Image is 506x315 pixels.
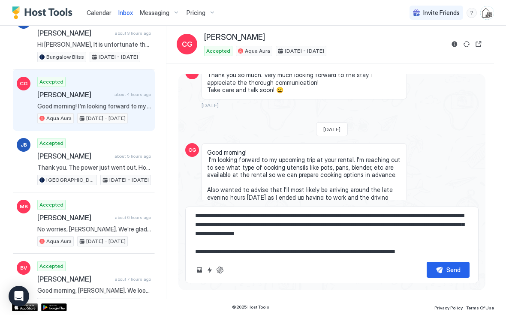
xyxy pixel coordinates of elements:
[99,53,138,61] span: [DATE] - [DATE]
[434,305,463,310] span: Privacy Policy
[37,102,151,110] span: Good morning! I'm looking forward to my upcoming trip at your rental. I'm reaching out to see wha...
[46,237,72,245] span: Aqua Aura
[206,47,230,55] span: Accepted
[215,265,225,275] button: ChatGPT Auto Reply
[204,33,265,42] span: [PERSON_NAME]
[37,225,151,233] span: No worries, [PERSON_NAME]. We’re glad you were able to operate the Roku Smart TVs. If you have an...
[449,39,460,49] button: Reservation information
[20,264,27,272] span: BV
[466,305,494,310] span: Terms Of Use
[39,201,63,209] span: Accepted
[115,30,151,36] span: about 3 hours ago
[114,153,151,159] span: about 5 hours ago
[39,139,63,147] span: Accepted
[37,29,111,37] span: [PERSON_NAME]
[9,286,29,306] div: Open Intercom Messenger
[37,164,151,171] span: Thank you. The power just went out. Hopefully, it will come back on. I'm sorry but I accidentally...
[37,275,111,283] span: [PERSON_NAME]
[37,41,151,48] span: Hi [PERSON_NAME], It is unfortunate that your plans have changed for staying at our property from...
[461,39,472,49] button: Sync reservation
[37,287,151,294] span: Good morning, [PERSON_NAME]. We look forward to welcoming you at [GEOGRAPHIC_DATA] later [DATE]. ...
[467,8,477,18] div: menu
[207,71,401,94] span: Thank you so much. Very much looking forward to the stay. I appreciate the thorough communication...
[427,262,470,278] button: Send
[37,90,111,99] span: [PERSON_NAME]
[12,303,38,311] a: App Store
[245,47,270,55] span: Aqua Aura
[46,176,95,184] span: [GEOGRAPHIC_DATA]
[114,92,151,97] span: about 4 hours ago
[41,303,67,311] a: Google Play Store
[20,80,28,87] span: CG
[115,215,151,220] span: about 6 hours ago
[118,8,133,17] a: Inbox
[202,102,219,108] span: [DATE]
[87,8,111,17] a: Calendar
[140,9,169,17] span: Messaging
[205,265,215,275] button: Quick reply
[423,9,460,17] span: Invite Friends
[188,146,196,154] span: CG
[118,9,133,16] span: Inbox
[323,126,340,132] span: [DATE]
[37,152,111,160] span: [PERSON_NAME]
[87,9,111,16] span: Calendar
[285,47,324,55] span: [DATE] - [DATE]
[20,203,28,210] span: MB
[115,276,151,282] span: about 7 hours ago
[194,265,205,275] button: Upload image
[46,53,84,61] span: Bungalow Bliss
[232,304,269,310] span: © 2025 Host Tools
[434,303,463,312] a: Privacy Policy
[187,9,205,17] span: Pricing
[109,176,149,184] span: [DATE] - [DATE]
[182,39,193,49] span: CG
[39,78,63,86] span: Accepted
[39,262,63,270] span: Accepted
[37,213,111,222] span: [PERSON_NAME]
[466,303,494,312] a: Terms Of Use
[446,265,461,274] div: Send
[46,114,72,122] span: Aqua Aura
[473,39,484,49] button: Open reservation
[86,237,126,245] span: [DATE] - [DATE]
[207,149,401,239] span: Good morning! I'm looking forward to my upcoming trip at your rental. I'm reaching out to see wha...
[86,114,126,122] span: [DATE] - [DATE]
[480,6,494,20] div: User profile
[12,6,76,19] a: Host Tools Logo
[21,141,27,149] span: JB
